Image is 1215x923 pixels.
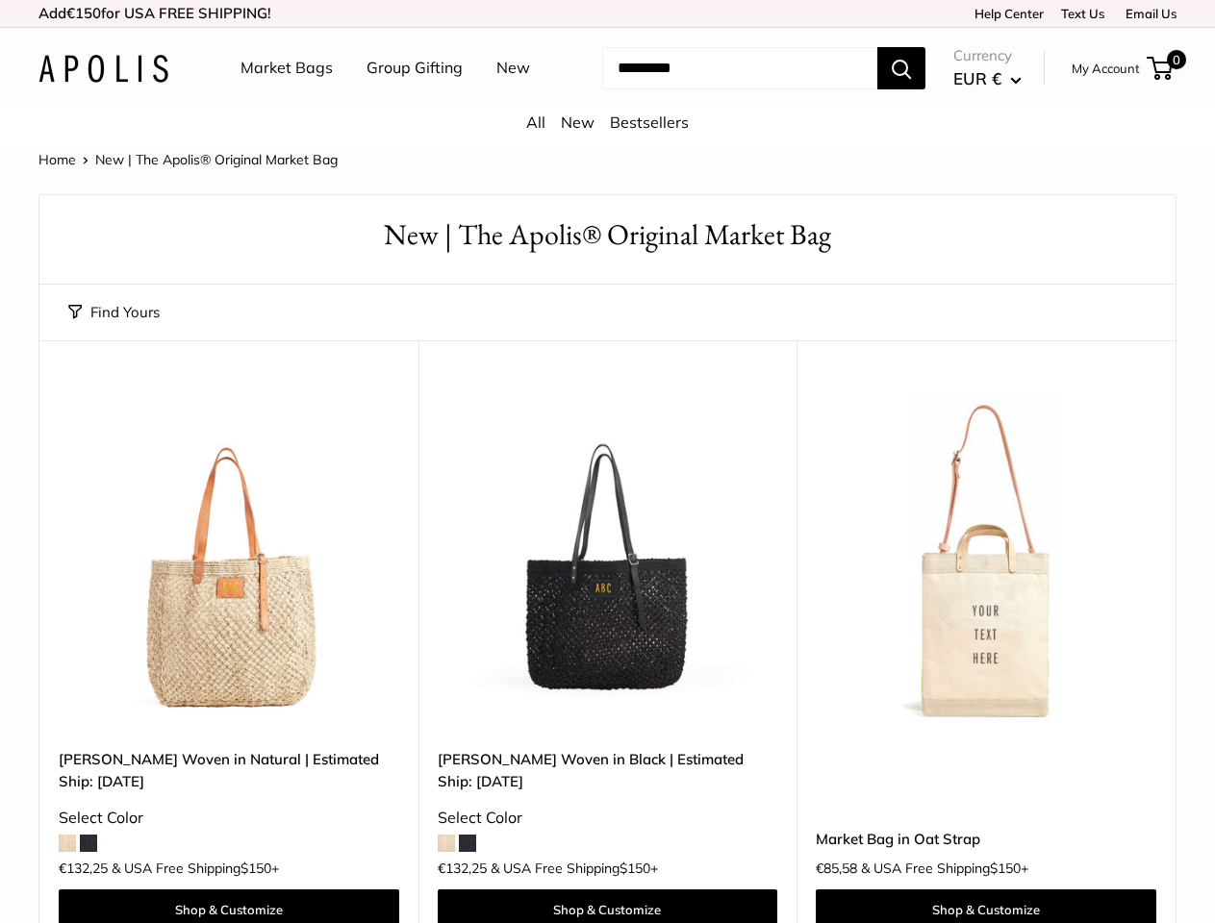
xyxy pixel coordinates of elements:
[953,63,1022,94] button: EUR €
[953,42,1022,69] span: Currency
[602,47,877,89] input: Search...
[877,47,925,89] button: Search
[1072,57,1140,80] a: My Account
[816,861,857,875] span: €85,58
[1149,57,1173,80] a: 0
[438,748,778,793] a: [PERSON_NAME] Woven in Black | Estimated Ship: [DATE]
[95,151,338,168] span: New | The Apolis® Original Market Bag
[59,861,108,875] span: €132,25
[59,748,399,793] a: [PERSON_NAME] Woven in Natural | Estimated Ship: [DATE]
[68,299,160,326] button: Find Yours
[38,151,76,168] a: Home
[38,55,168,83] img: Apolis
[438,804,778,833] div: Select Color
[1119,6,1177,21] a: Email Us
[953,68,1001,88] span: EUR €
[59,804,399,833] div: Select Color
[59,388,399,729] img: Mercado Woven in Natural | Estimated Ship: Oct. 19th
[526,112,545,132] a: All
[438,388,778,729] img: Mercado Woven in Black | Estimated Ship: Oct. 19th
[68,214,1147,256] h1: New | The Apolis® Original Market Bag
[968,6,1044,21] a: Help Center
[816,828,1156,850] a: Market Bag in Oat Strap
[1167,50,1186,69] span: 0
[38,147,338,172] nav: Breadcrumb
[240,860,271,877] span: $150
[561,112,595,132] a: New
[240,54,333,83] a: Market Bags
[59,388,399,729] a: Mercado Woven in Natural | Estimated Ship: Oct. 19thMercado Woven in Natural | Estimated Ship: Oc...
[491,861,658,875] span: & USA Free Shipping +
[438,388,778,729] a: Mercado Woven in Black | Estimated Ship: Oct. 19thMercado Woven in Black | Estimated Ship: Oct. 19th
[438,861,487,875] span: €132,25
[610,112,689,132] a: Bestsellers
[620,860,650,877] span: $150
[816,388,1156,729] a: Market Bag in Oat StrapMarket Bag in Oat Strap
[66,4,101,22] span: €150
[496,54,530,83] a: New
[861,861,1028,875] span: & USA Free Shipping +
[1061,6,1104,21] a: Text Us
[367,54,463,83] a: Group Gifting
[990,860,1021,877] span: $150
[816,388,1156,729] img: Market Bag in Oat Strap
[112,861,279,875] span: & USA Free Shipping +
